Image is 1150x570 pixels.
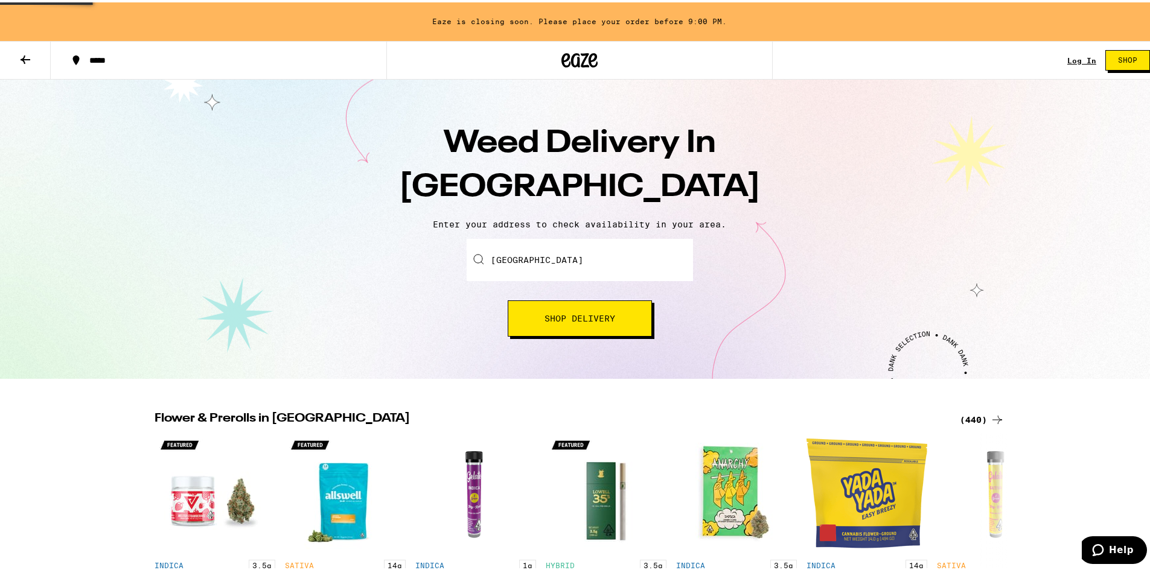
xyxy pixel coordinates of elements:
[415,431,536,551] img: Gelato - Papaya - 1g
[807,431,927,551] img: Yada Yada - Glitter Bomb Pre-Ground - 14g
[368,119,791,207] h1: Weed Delivery In
[508,298,652,334] button: Shop Delivery
[546,431,666,551] img: Lowell Farms - Lowell 35s: Mind Safari 10-Pack - 3.5g
[1105,48,1150,68] button: Shop
[960,410,1005,425] a: (440)
[155,431,275,551] img: Ember Valley - Melted Strawberries - 3.5g
[676,559,705,567] p: INDICA
[12,217,1147,227] p: Enter your address to check availability in your area.
[155,410,945,425] h2: Flower & Prerolls in [GEOGRAPHIC_DATA]
[807,559,835,567] p: INDICA
[415,559,444,567] p: INDICA
[1067,54,1096,62] a: Log In
[545,312,615,320] span: Shop Delivery
[399,169,761,201] span: [GEOGRAPHIC_DATA]
[519,557,536,569] p: 1g
[384,557,406,569] p: 14g
[155,559,184,567] p: INDICA
[285,559,314,567] p: SATIVA
[1082,534,1147,564] iframe: Opens a widget where you can find more information
[1118,54,1137,62] span: Shop
[937,431,1058,551] img: Gelato - Pineapple Punch - 1g
[249,557,275,569] p: 3.5g
[285,431,406,551] img: Allswell - Jack's Revenge - 14g
[640,557,666,569] p: 3.5g
[467,236,693,279] input: Enter your delivery address
[676,431,797,551] img: Anarchy - Banana OG - 3.5g
[906,557,927,569] p: 14g
[546,559,575,567] p: HYBRID
[937,559,966,567] p: SATIVA
[770,557,797,569] p: 3.5g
